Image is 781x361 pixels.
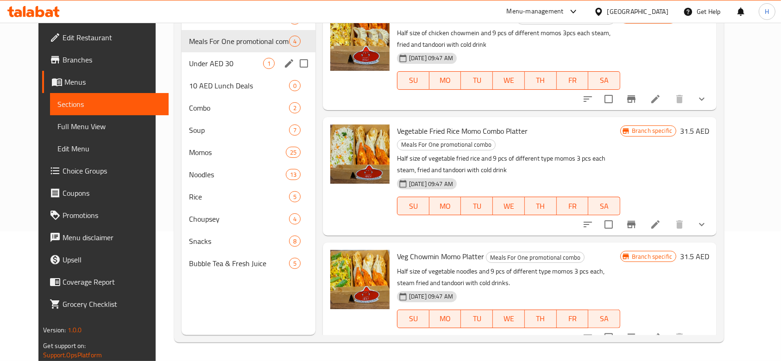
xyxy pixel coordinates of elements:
div: items [289,191,301,202]
button: WE [493,71,525,90]
span: MO [433,199,458,213]
span: SA [592,312,617,325]
span: 13 [286,170,300,179]
h6: 31.5 AED [680,250,709,263]
h6: 31.5 AED [680,124,709,137]
div: items [289,258,301,269]
div: Noodles13 [182,163,315,186]
span: Snacks [189,236,289,247]
div: Choupsey [189,213,289,224]
a: Choice Groups [42,160,169,182]
span: WE [497,312,521,325]
span: FR [561,199,585,213]
span: [DATE] 09:47 AM [405,180,457,188]
span: Soup [189,124,289,136]
button: Branch-specific-item [620,213,642,236]
a: Edit menu item [650,219,661,230]
nav: Menu sections [182,4,315,278]
span: H [765,6,769,17]
span: SA [592,74,617,87]
span: TU [465,312,489,325]
button: SU [397,197,429,215]
button: delete [668,88,691,110]
a: Edit Restaurant [42,26,169,49]
button: FR [557,310,589,328]
div: Bubble Tea & Fresh Juice5 [182,252,315,274]
span: TH [529,199,553,213]
span: MO [433,312,458,325]
span: 1 [264,59,274,68]
span: 1.0.0 [67,324,82,336]
span: Full Menu View [57,121,162,132]
span: [DATE] 09:47 AM [405,54,457,62]
button: Branch-specific-item [620,88,642,110]
span: Coverage Report [63,276,162,287]
span: 25 [286,148,300,157]
span: 10 AED Lunch Deals [189,80,289,91]
a: Menu disclaimer [42,226,169,249]
button: sort-choices [577,326,599,349]
span: 8 [290,237,300,246]
span: WE [497,74,521,87]
span: Coupons [63,187,162,199]
button: edit [282,56,296,70]
span: Version: [43,324,66,336]
span: FR [561,74,585,87]
button: SA [588,197,620,215]
img: Chicken Egg Chowmein Momo Platter [330,12,390,71]
div: Momos25 [182,141,315,163]
span: [DATE] 09:47 AM [405,292,457,301]
span: Branches [63,54,162,65]
span: Veg Chowmin Momo Platter [397,249,484,263]
div: items [289,124,301,136]
div: [GEOGRAPHIC_DATA] [607,6,668,17]
span: 0 [290,81,300,90]
span: SU [401,74,426,87]
div: 10 AED Lunch Deals0 [182,75,315,97]
span: Meals For One promotional combo [397,139,495,150]
span: Select to update [599,89,618,109]
span: TU [465,74,489,87]
span: 5 [290,193,300,201]
div: items [289,102,301,113]
div: Rice5 [182,186,315,208]
a: Coupons [42,182,169,204]
span: Combo [189,102,289,113]
button: SU [397,310,429,328]
span: TU [465,199,489,213]
span: 7 [290,126,300,135]
span: SU [401,312,426,325]
button: sort-choices [577,88,599,110]
button: WE [493,197,525,215]
span: TH [529,74,553,87]
span: Choice Groups [63,165,162,176]
img: Vegetable Fried Rice Momo Combo Platter [330,124,390,184]
span: Rice [189,191,289,202]
div: Bubble Tea & Fresh Juice [189,258,289,269]
div: Snacks8 [182,230,315,252]
button: delete [668,213,691,236]
div: Meals For One promotional combo [397,139,496,150]
svg: Show Choices [696,332,707,343]
p: Half size of vegetable fried rice and 9 pcs of different type momos 3 pcs each steam, fried and t... [397,153,620,176]
div: items [289,236,301,247]
span: Edit Restaurant [63,32,162,43]
button: TH [525,310,557,328]
span: Sections [57,99,162,110]
div: items [289,213,301,224]
span: Edit Menu [57,143,162,154]
span: Meals For One promotional combo [486,252,584,263]
span: MO [433,74,458,87]
div: items [286,169,301,180]
button: show more [691,88,713,110]
button: TH [525,71,557,90]
button: WE [493,310,525,328]
span: SA [592,199,617,213]
button: FR [557,71,589,90]
span: 4 [290,37,300,46]
span: Menus [64,76,162,87]
a: Grocery Checklist [42,293,169,315]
